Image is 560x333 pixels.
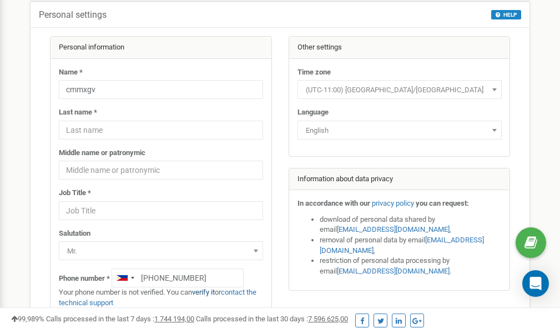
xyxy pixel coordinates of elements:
[59,228,90,239] label: Salutation
[337,225,450,233] a: [EMAIL_ADDRESS][DOMAIN_NAME]
[46,315,194,323] span: Calls processed in the last 7 days :
[59,274,110,284] label: Phone number *
[491,10,521,19] button: HELP
[297,107,329,118] label: Language
[297,67,331,78] label: Time zone
[59,161,263,180] input: Middle name or patronymic
[59,107,97,118] label: Last name *
[11,315,44,323] span: 99,989%
[522,270,549,297] div: Open Intercom Messenger
[192,288,215,296] a: verify it
[308,315,348,323] u: 7 596 625,00
[372,199,414,207] a: privacy policy
[297,121,502,140] span: English
[112,269,244,287] input: +1-800-555-55-55
[301,123,498,138] span: English
[289,37,510,59] div: Other settings
[51,37,271,59] div: Personal information
[320,215,502,235] li: download of personal data shared by email ,
[59,67,83,78] label: Name *
[297,199,370,207] strong: In accordance with our
[112,269,138,287] div: Telephone country code
[337,267,450,275] a: [EMAIL_ADDRESS][DOMAIN_NAME]
[289,168,510,191] div: Information about data privacy
[59,80,263,99] input: Name
[59,188,91,198] label: Job Title *
[59,201,263,220] input: Job Title
[63,243,259,259] span: Mr.
[59,288,256,307] a: contact the technical support
[154,315,194,323] u: 1 744 194,00
[59,121,263,140] input: Last name
[320,236,484,255] a: [EMAIL_ADDRESS][DOMAIN_NAME]
[320,235,502,256] li: removal of personal data by email ,
[297,80,502,99] span: (UTC-11:00) Pacific/Midway
[301,82,498,98] span: (UTC-11:00) Pacific/Midway
[39,10,107,20] h5: Personal settings
[59,287,263,308] p: Your phone number is not verified. You can or
[59,241,263,260] span: Mr.
[59,148,145,158] label: Middle name or patronymic
[416,199,469,207] strong: you can request:
[196,315,348,323] span: Calls processed in the last 30 days :
[320,256,502,276] li: restriction of personal data processing by email .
